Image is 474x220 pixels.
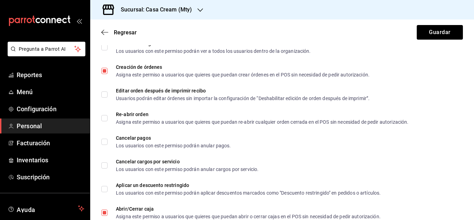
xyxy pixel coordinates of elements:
[116,112,408,117] div: Re-abrir orden
[116,183,381,188] div: Aplicar un descuento restringido
[17,204,75,213] span: Ayuda
[101,29,137,36] button: Regresar
[76,18,82,24] button: open_drawer_menu
[115,6,192,14] h3: Sucursal: Casa Cream (Mty)
[116,41,311,46] div: Usuarios de organización
[116,206,381,211] div: Abrir/Cerrar caja
[116,49,311,54] div: Los usuarios con este permiso podrán ver a todos los usuarios dentro de la organización.
[114,29,137,36] span: Regresar
[116,65,370,70] div: Creación de órdenes
[17,172,84,182] span: Suscripción
[116,159,259,164] div: Cancelar cargos por servicio
[116,88,370,93] div: Editar orden después de imprimir recibo
[116,72,370,77] div: Asigna este permiso a usuarios que quieres que puedan crear órdenes en el POS sin necesidad de pe...
[17,87,84,97] span: Menú
[19,46,75,53] span: Pregunta a Parrot AI
[116,190,381,195] div: Los usuarios con este permiso podrán aplicar descuentos marcados como "Descuento restringido" en ...
[17,155,84,165] span: Inventarios
[5,50,85,58] a: Pregunta a Parrot AI
[17,138,84,148] span: Facturación
[116,214,381,219] div: Asigna este permiso a usuarios que quieres que puedan abrir o cerrar cajas en el POS sin necesida...
[17,70,84,80] span: Reportes
[116,96,370,101] div: Usuarios podrán editar órdenes sin importar la configuración de “Deshabilitar edición de orden de...
[8,42,85,56] button: Pregunta a Parrot AI
[116,143,231,148] div: Los usuarios con este permiso podrán anular pagos.
[417,25,463,40] button: Guardar
[116,136,231,140] div: Cancelar pagos
[116,120,408,124] div: Asigna este permiso a usuarios que quieres que puedan re-abrir cualquier orden cerrada en el POS ...
[116,167,259,172] div: Los usuarios con este permiso podrán anular cargos por servicio.
[17,104,84,114] span: Configuración
[17,121,84,131] span: Personal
